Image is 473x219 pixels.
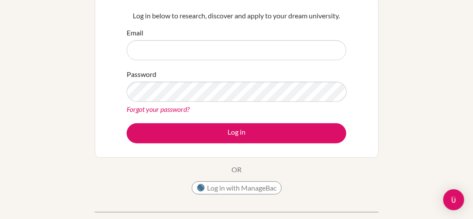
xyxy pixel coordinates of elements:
[443,189,464,210] div: Open Intercom Messenger
[127,105,190,113] a: Forgot your password?
[127,10,346,21] p: Log in below to research, discover and apply to your dream university.
[231,164,242,175] p: OR
[127,69,156,80] label: Password
[192,181,282,195] button: Log in with ManageBac
[127,28,143,38] label: Email
[127,123,346,143] button: Log in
